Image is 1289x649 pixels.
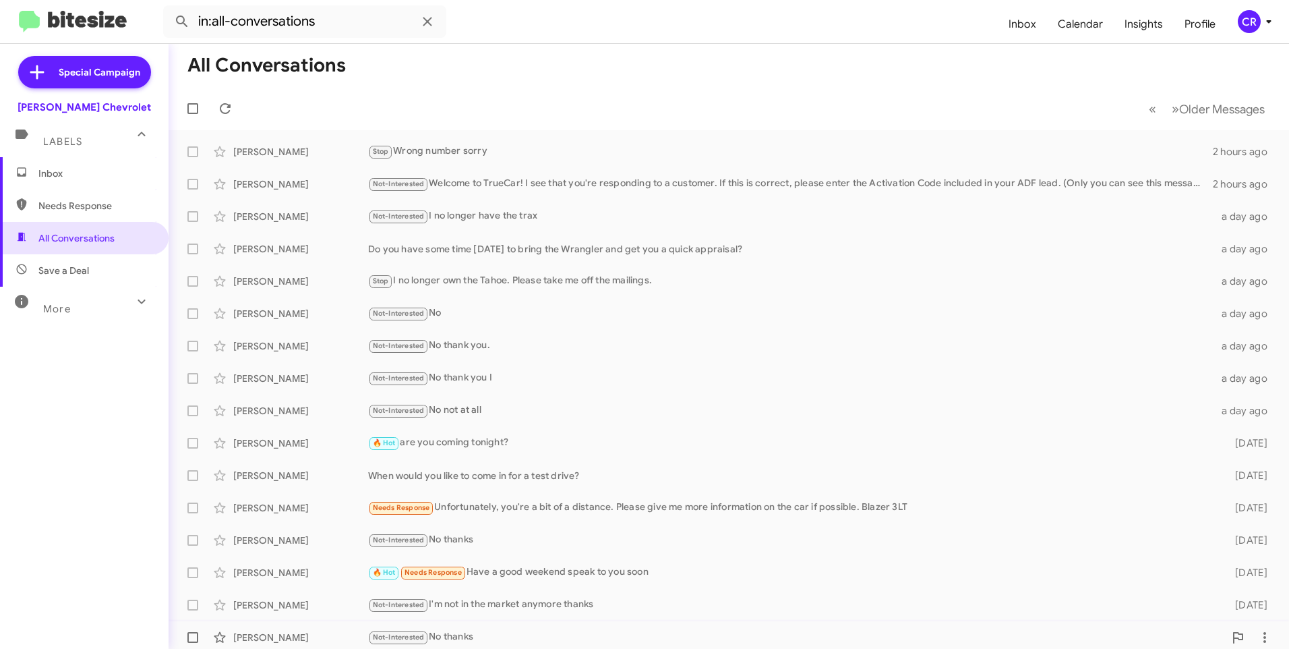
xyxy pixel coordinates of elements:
div: [DATE] [1213,436,1278,450]
div: 2 hours ago [1213,177,1278,191]
span: Save a Deal [38,264,89,277]
div: a day ago [1213,404,1278,418]
span: Not-Interested [373,309,425,318]
span: Not-Interested [373,633,425,642]
div: [PERSON_NAME] [233,275,368,288]
span: Not-Interested [373,341,425,350]
div: [PERSON_NAME] [233,404,368,418]
div: [PERSON_NAME] [233,242,368,256]
a: Profile [1174,5,1226,44]
div: [PERSON_NAME] [233,339,368,353]
div: [DATE] [1213,469,1278,482]
div: [PERSON_NAME] [233,501,368,515]
span: Older Messages [1179,102,1265,117]
span: Needs Response [404,568,462,577]
div: No [368,306,1213,321]
span: Special Campaign [59,65,140,79]
div: [PERSON_NAME] [233,469,368,482]
span: Not-Interested [373,406,425,415]
div: [PERSON_NAME] [233,177,368,191]
div: I'm not in the market anymore thanks [368,597,1213,613]
h1: All Conversations [187,55,346,76]
div: Have a good weekend speak to you soon [368,565,1213,580]
div: a day ago [1213,372,1278,385]
span: Labels [43,136,82,148]
input: Search [163,5,446,38]
button: Next [1164,95,1273,123]
span: « [1149,101,1156,117]
div: a day ago [1213,210,1278,223]
div: Welcome to TrueCar! I see that you're responding to a customer. If this is correct, please enter ... [368,176,1213,192]
div: No thanks [368,629,1224,645]
span: Inbox [38,167,153,180]
span: 🔥 Hot [373,439,396,447]
span: Not-Interested [373,536,425,544]
button: CR [1226,10,1274,33]
div: [DATE] [1213,598,1278,612]
span: Not-Interested [373,212,425,221]
nav: Page navigation example [1141,95,1273,123]
div: 2 hours ago [1213,145,1278,159]
div: When would you like to come in for a test drive? [368,469,1213,482]
div: No not at all [368,403,1213,418]
div: Do you have some time [DATE] to bring the Wrangler and get you a quick appraisal? [368,242,1213,256]
div: I no longer own the Tahoe. Please take me off the mailings. [368,273,1213,289]
div: a day ago [1213,307,1278,320]
div: Wrong number sorry [368,144,1213,159]
span: Stop [373,147,389,156]
div: Unfortunately, you're a bit of a distance. Please give me more information on the car if possible... [368,500,1213,515]
div: [PERSON_NAME] [233,307,368,320]
div: [PERSON_NAME] [233,372,368,385]
div: are you coming tonight? [368,435,1213,451]
button: Previous [1141,95,1164,123]
div: [PERSON_NAME] [233,534,368,547]
a: Calendar [1047,5,1114,44]
div: [PERSON_NAME] [233,598,368,612]
div: No thank you. [368,338,1213,354]
div: [PERSON_NAME] [233,210,368,223]
span: Not-Interested [373,374,425,383]
div: a day ago [1213,275,1278,288]
div: [PERSON_NAME] [233,566,368,580]
div: a day ago [1213,339,1278,353]
span: More [43,303,71,315]
div: [PERSON_NAME] [233,145,368,159]
div: No thank you I [368,370,1213,386]
div: a day ago [1213,242,1278,256]
div: [PERSON_NAME] [233,436,368,450]
span: » [1172,101,1179,117]
a: Inbox [998,5,1047,44]
span: Not-Interested [373,600,425,609]
div: [DATE] [1213,566,1278,580]
div: [PERSON_NAME] Chevrolet [18,101,151,114]
a: Insights [1114,5,1174,44]
span: Not-Interested [373,179,425,188]
span: All Conversations [38,231,115,245]
span: Stop [373,277,389,285]
span: Needs Response [38,199,153,213]
span: 🔥 Hot [373,568,396,577]
a: Special Campaign [18,56,151,88]
div: [DATE] [1213,534,1278,547]
div: I no longer have the trax [368,208,1213,224]
div: [PERSON_NAME] [233,631,368,644]
div: [DATE] [1213,501,1278,515]
span: Needs Response [373,503,430,512]
div: CR [1238,10,1261,33]
div: No thanks [368,532,1213,548]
